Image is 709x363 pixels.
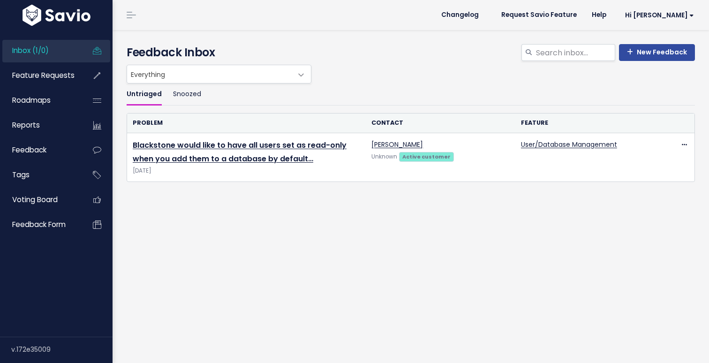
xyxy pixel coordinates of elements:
[441,12,479,18] span: Changelog
[2,189,78,211] a: Voting Board
[619,44,695,61] a: New Feedback
[127,65,292,83] span: Everything
[2,90,78,111] a: Roadmaps
[12,70,75,80] span: Feature Requests
[12,45,49,55] span: Inbox (1/0)
[2,139,78,161] a: Feedback
[521,140,617,149] a: User/Database Management
[133,166,360,176] span: [DATE]
[12,170,30,180] span: Tags
[127,83,695,106] ul: Filter feature requests
[127,44,695,61] h4: Feedback Inbox
[2,40,78,61] a: Inbox (1/0)
[584,8,614,22] a: Help
[12,145,46,155] span: Feedback
[366,113,515,133] th: Contact
[12,195,58,204] span: Voting Board
[614,8,701,23] a: Hi [PERSON_NAME]
[12,219,66,229] span: Feedback form
[12,95,51,105] span: Roadmaps
[127,83,162,106] a: Untriaged
[20,5,93,26] img: logo-white.9d6f32f41409.svg
[133,140,347,164] a: Blackstone would like to have all users set as read-only when you add them to a database by default…
[2,114,78,136] a: Reports
[371,153,397,160] span: Unknown
[402,153,451,160] strong: Active customer
[127,65,311,83] span: Everything
[11,337,113,362] div: v.172e35009
[12,120,40,130] span: Reports
[173,83,201,106] a: Snoozed
[127,113,366,133] th: Problem
[515,113,664,133] th: Feature
[371,140,423,149] a: [PERSON_NAME]
[2,214,78,235] a: Feedback form
[2,164,78,186] a: Tags
[494,8,584,22] a: Request Savio Feature
[625,12,694,19] span: Hi [PERSON_NAME]
[399,151,453,161] a: Active customer
[535,44,615,61] input: Search inbox...
[2,65,78,86] a: Feature Requests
